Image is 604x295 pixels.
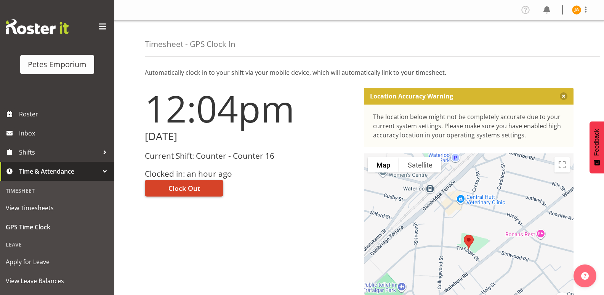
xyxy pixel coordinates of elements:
span: Clock Out [168,183,200,193]
span: Shifts [19,147,99,158]
button: Show street map [368,157,399,172]
span: Inbox [19,127,111,139]
a: GPS Time Clock [2,218,112,237]
button: Clock Out [145,180,223,197]
span: Roster [19,108,111,120]
span: View Leave Balances [6,275,109,287]
h1: 12:04pm [145,88,355,129]
h2: [DATE] [145,131,355,142]
p: Location Accuracy Warning [370,92,453,100]
span: GPS Time Clock [6,221,109,233]
button: Feedback - Show survey [590,121,604,173]
span: Time & Attendance [19,166,99,177]
div: The location below might not be completely accurate due to your current system settings. Please m... [373,112,565,140]
h3: Clocked in: an hour ago [145,169,355,178]
img: help-xxl-2.png [581,272,589,280]
span: Apply for Leave [6,256,109,268]
p: Automatically clock-in to your shift via your mobile device, which will automatically link to you... [145,68,574,77]
a: View Leave Balances [2,271,112,290]
img: Rosterit website logo [6,19,69,34]
a: View Timesheets [2,198,112,218]
h4: Timesheet - GPS Clock In [145,40,236,48]
a: Apply for Leave [2,252,112,271]
h3: Current Shift: Counter - Counter 16 [145,152,355,160]
div: Timesheet [2,183,112,198]
span: Feedback [593,129,600,156]
button: Close message [560,92,567,100]
img: jeseryl-armstrong10788.jpg [572,5,581,15]
div: Petes Emporium [28,59,87,70]
button: Show satellite imagery [399,157,441,172]
div: Leave [2,237,112,252]
button: Toggle fullscreen view [554,157,570,172]
span: View Timesheets [6,202,109,214]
